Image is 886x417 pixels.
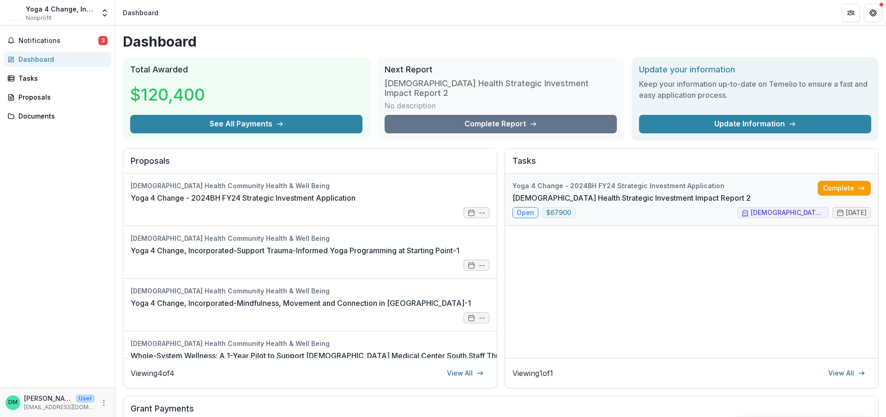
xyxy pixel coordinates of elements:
[512,192,751,203] a: [DEMOGRAPHIC_DATA] Health Strategic Investment Impact Report 2
[7,6,22,20] img: Yoga 4 Change, Incorporated
[131,368,175,379] p: Viewing 4 of 4
[4,33,111,48] button: Notifications3
[512,368,553,379] p: Viewing 1 of 1
[18,73,104,83] div: Tasks
[639,78,871,101] h3: Keep your information up-to-date on Temelio to ensure a fast and easy application process.
[18,54,104,64] div: Dashboard
[8,399,18,405] div: Dana Metzger
[823,366,871,381] a: View All
[639,65,871,75] h2: Update your information
[26,4,95,14] div: Yoga 4 Change, Incorporated
[4,52,111,67] a: Dashboard
[864,4,882,22] button: Get Help
[98,397,109,408] button: More
[130,115,362,133] button: See All Payments
[818,181,871,196] a: Complete
[441,366,489,381] a: View All
[842,4,860,22] button: Partners
[639,115,871,133] a: Update Information
[18,37,98,45] span: Notifications
[4,71,111,86] a: Tasks
[18,92,104,102] div: Proposals
[26,14,52,22] span: Nonprofit
[4,89,111,105] a: Proposals
[385,115,617,133] a: Complete Report
[4,108,111,124] a: Documents
[76,394,95,403] p: User
[24,393,72,403] p: [PERSON_NAME]
[131,156,489,173] h2: Proposals
[123,33,879,50] h1: Dashboard
[131,192,356,203] a: Yoga 4 Change - 2024BH FY24 Strategic Investment Application
[131,245,459,256] a: Yoga 4 Change, Incorporated-Support Trauma-Informed Yoga Programming at Starting Point-1
[98,4,111,22] button: Open entity switcher
[98,36,108,45] span: 3
[385,65,617,75] h2: Next Report
[131,298,471,309] a: Yoga 4 Change, Incorporated-Mindfulness, Movement and Connection in [GEOGRAPHIC_DATA]-1
[385,78,617,98] h3: [DEMOGRAPHIC_DATA] Health Strategic Investment Impact Report 2
[119,6,162,19] nav: breadcrumb
[131,350,599,361] a: Whole-System Wellness: A 1-Year Pilot to Support [DEMOGRAPHIC_DATA] Medical Center South Staff Th...
[123,8,158,18] div: Dashboard
[385,100,436,111] p: No description
[24,403,95,411] p: [EMAIL_ADDRESS][DOMAIN_NAME]
[512,156,871,173] h2: Tasks
[130,65,362,75] h2: Total Awarded
[130,82,205,107] h3: $120,400
[18,111,104,121] div: Documents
